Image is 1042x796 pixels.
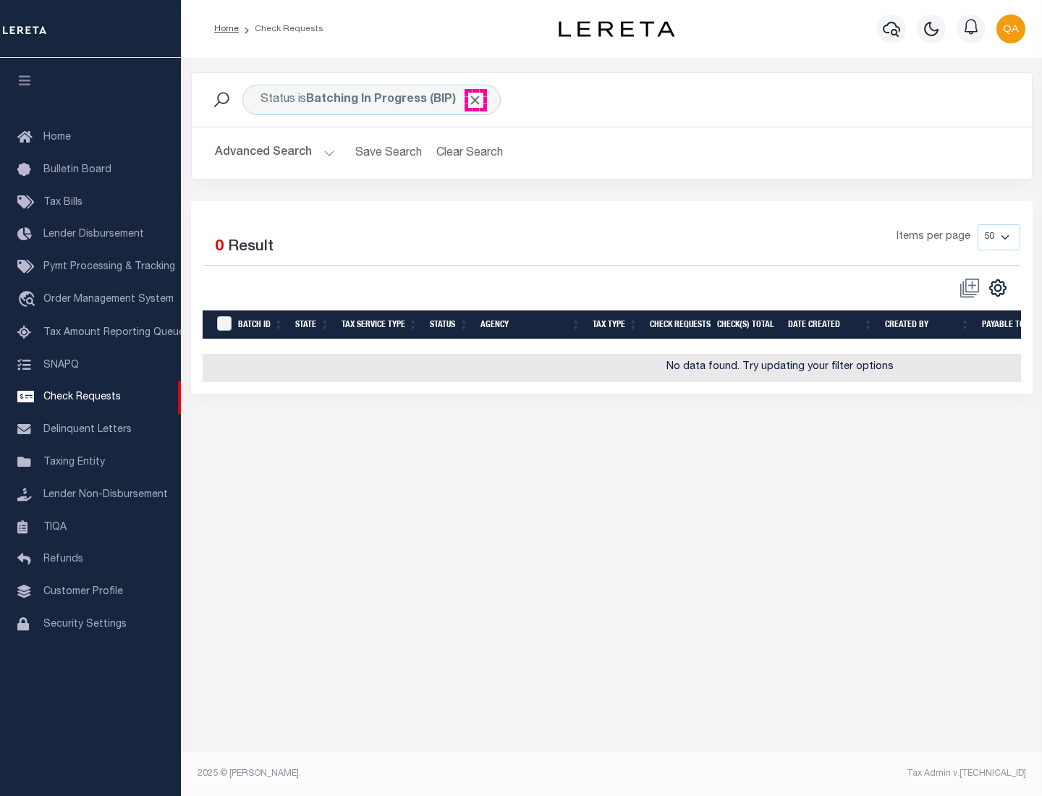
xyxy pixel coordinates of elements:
[43,554,83,564] span: Refunds
[43,198,82,208] span: Tax Bills
[43,425,132,435] span: Delinquent Letters
[43,229,144,240] span: Lender Disbursement
[424,310,475,340] th: Status: activate to sort column ascending
[43,360,79,370] span: SNAPQ
[228,236,274,259] label: Result
[587,310,644,340] th: Tax Type: activate to sort column ascending
[43,262,175,272] span: Pymt Processing & Tracking
[239,22,323,35] li: Check Requests
[897,229,970,245] span: Items per page
[711,310,782,340] th: Check(s) Total
[187,767,612,780] div: 2025 © [PERSON_NAME].
[336,310,424,340] th: Tax Service Type: activate to sort column ascending
[622,767,1026,780] div: Tax Admin v.[TECHNICAL_ID]
[215,139,335,167] button: Advanced Search
[289,310,336,340] th: State: activate to sort column ascending
[644,310,711,340] th: Check Requests
[347,139,431,167] button: Save Search
[43,457,105,467] span: Taxing Entity
[475,310,587,340] th: Agency: activate to sort column ascending
[242,85,501,115] div: Status is
[43,587,123,597] span: Customer Profile
[232,310,289,340] th: Batch Id: activate to sort column ascending
[43,522,67,532] span: TIQA
[467,93,483,108] span: Click to Remove
[879,310,976,340] th: Created By: activate to sort column ascending
[215,240,224,255] span: 0
[996,14,1025,43] img: svg+xml;base64,PHN2ZyB4bWxucz0iaHR0cDovL3d3dy53My5vcmcvMjAwMC9zdmciIHBvaW50ZXItZXZlbnRzPSJub25lIi...
[214,25,239,33] a: Home
[43,132,71,143] span: Home
[43,165,111,175] span: Bulletin Board
[559,21,674,37] img: logo-dark.svg
[43,392,121,402] span: Check Requests
[43,619,127,630] span: Security Settings
[782,310,879,340] th: Date Created: activate to sort column ascending
[43,328,185,338] span: Tax Amount Reporting Queue
[431,139,509,167] button: Clear Search
[43,490,168,500] span: Lender Non-Disbursement
[306,94,483,106] b: Batching In Progress (BIP)
[43,295,174,305] span: Order Management System
[17,291,41,310] i: travel_explore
